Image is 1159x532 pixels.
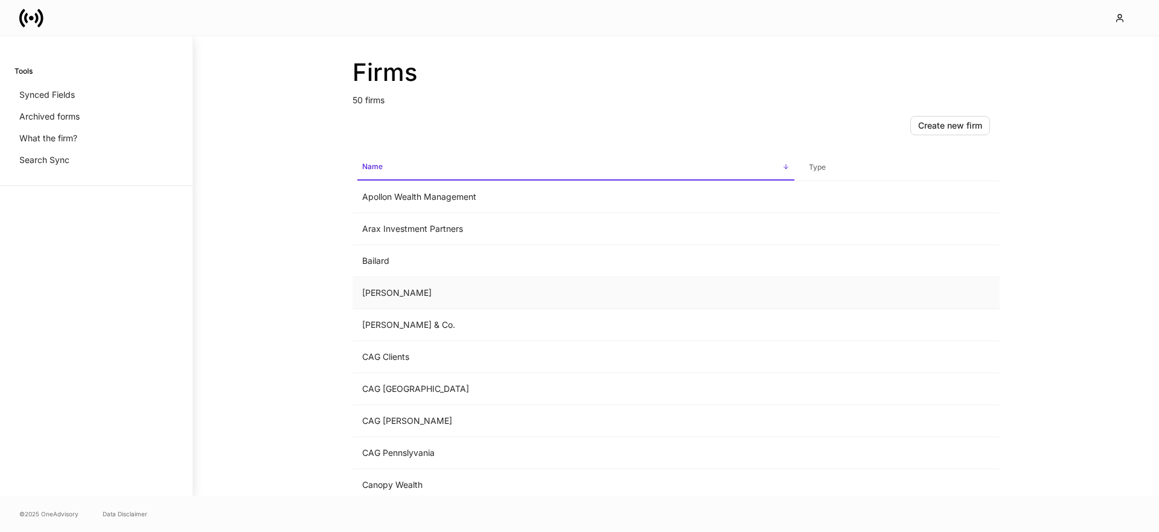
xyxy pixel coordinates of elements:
[353,58,1000,87] h2: Firms
[14,65,33,77] h6: Tools
[804,155,995,180] span: Type
[910,116,990,135] button: Create new firm
[357,155,794,181] span: Name
[19,89,75,101] p: Synced Fields
[14,84,178,106] a: Synced Fields
[19,509,78,519] span: © 2025 OneAdvisory
[14,106,178,127] a: Archived forms
[14,127,178,149] a: What the firm?
[19,132,77,144] p: What the firm?
[353,309,799,341] td: [PERSON_NAME] & Co.
[809,161,826,173] h6: Type
[353,437,799,469] td: CAG Pennslyvania
[19,111,80,123] p: Archived forms
[362,161,383,172] h6: Name
[918,121,982,130] div: Create new firm
[353,405,799,437] td: CAG [PERSON_NAME]
[353,213,799,245] td: Arax Investment Partners
[19,154,69,166] p: Search Sync
[353,341,799,373] td: CAG Clients
[353,87,1000,106] p: 50 firms
[353,181,799,213] td: Apollon Wealth Management
[103,509,147,519] a: Data Disclaimer
[353,373,799,405] td: CAG [GEOGRAPHIC_DATA]
[14,149,178,171] a: Search Sync
[353,469,799,501] td: Canopy Wealth
[353,245,799,277] td: Bailard
[353,277,799,309] td: [PERSON_NAME]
